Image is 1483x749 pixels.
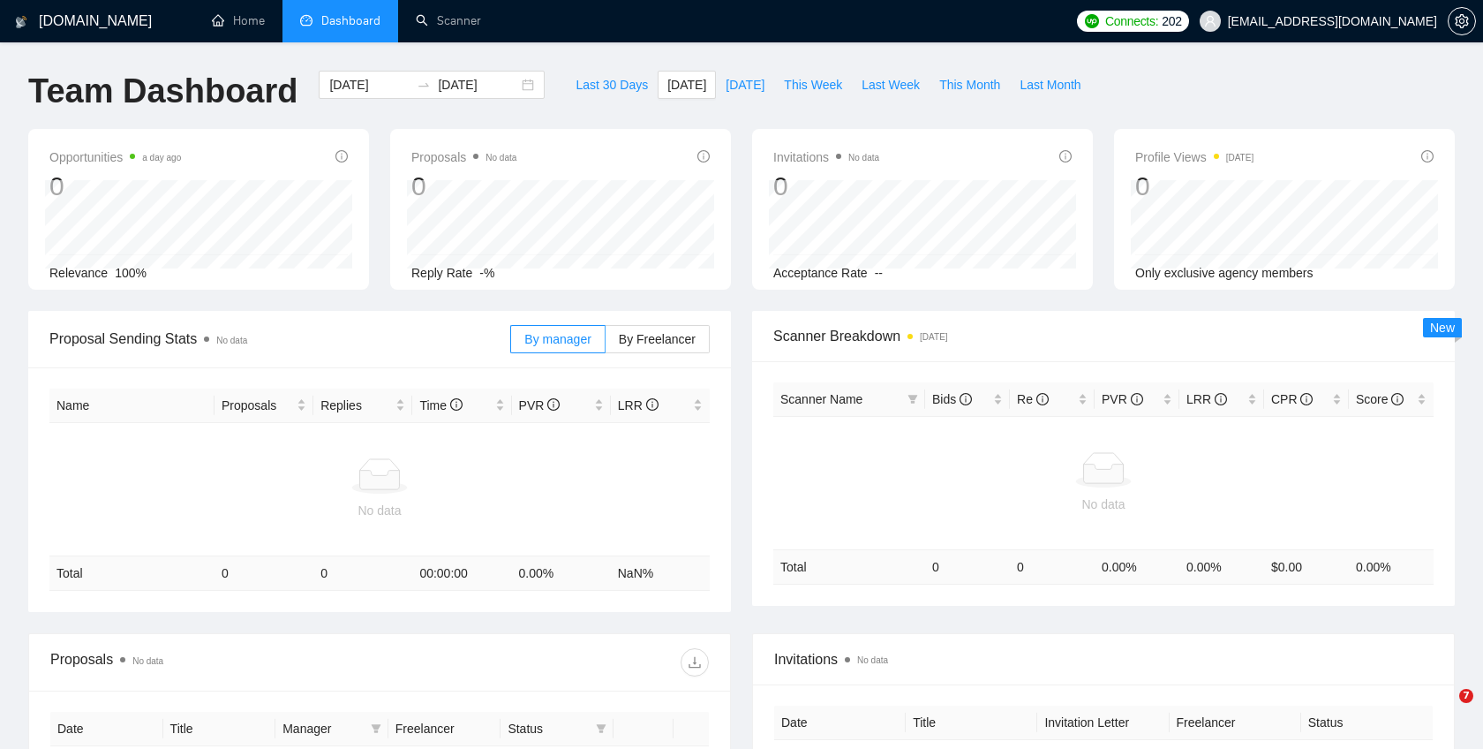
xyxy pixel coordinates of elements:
span: info-circle [335,150,348,163]
span: PVR [519,398,561,412]
span: By manager [524,332,591,346]
th: Freelancer [1170,706,1301,740]
td: 0 [215,556,313,591]
iframe: Intercom live chat [1423,689,1465,731]
a: searchScanner [416,13,481,28]
span: Invitations [773,147,879,168]
th: Date [50,712,163,746]
button: [DATE] [716,71,774,99]
span: Last 30 Days [576,75,648,95]
button: Last 30 Days [566,71,658,99]
div: Proposals [50,648,380,677]
a: homeHome [212,13,265,28]
span: Only exclusive agency members [1135,266,1314,280]
th: Title [906,706,1037,740]
span: info-circle [1215,393,1227,405]
span: Re [1017,392,1049,406]
td: $ 0.00 [1264,549,1349,584]
span: Opportunities [49,147,181,168]
time: [DATE] [920,332,947,342]
span: No data [857,655,888,665]
span: Relevance [49,266,108,280]
th: Manager [275,712,388,746]
td: 0.00 % [1349,549,1434,584]
span: info-circle [450,398,463,411]
span: info-circle [646,398,659,411]
span: Scanner Name [780,392,862,406]
th: Status [1301,706,1433,740]
span: Proposals [222,396,293,415]
span: No data [216,336,247,345]
span: filter [371,723,381,734]
span: filter [367,715,385,742]
img: logo [15,8,27,36]
span: 202 [1162,11,1181,31]
th: Replies [313,389,412,423]
div: 0 [411,170,516,203]
span: -% [479,266,494,280]
span: Profile Views [1135,147,1253,168]
span: to [417,78,431,92]
span: info-circle [1300,393,1313,405]
span: filter [904,386,922,412]
span: dashboard [300,14,312,26]
th: Title [163,712,276,746]
img: upwork-logo.png [1085,14,1099,28]
time: a day ago [142,153,181,163]
span: Dashboard [321,13,380,28]
span: Last Week [862,75,920,95]
input: End date [438,75,518,95]
td: NaN % [611,556,710,591]
td: 0 [925,549,1010,584]
span: [DATE] [667,75,706,95]
span: info-circle [1391,393,1404,405]
td: Total [773,549,925,584]
span: Scanner Breakdown [773,325,1434,347]
time: [DATE] [1226,153,1253,163]
span: info-circle [1421,150,1434,163]
button: This Month [930,71,1010,99]
div: 0 [773,170,879,203]
th: Freelancer [388,712,501,746]
span: Bids [932,392,972,406]
span: 7 [1459,689,1473,703]
span: 100% [115,266,147,280]
button: Last Month [1010,71,1090,99]
th: Invitation Letter [1037,706,1169,740]
span: CPR [1271,392,1313,406]
span: info-circle [547,398,560,411]
input: Start date [329,75,410,95]
span: Last Month [1020,75,1080,95]
span: filter [596,723,606,734]
td: Total [49,556,215,591]
button: download [681,648,709,677]
span: Time [419,398,462,412]
span: setting [1449,14,1475,28]
span: LRR [1186,392,1227,406]
span: New [1430,321,1455,335]
span: swap-right [417,78,431,92]
button: setting [1448,7,1476,35]
span: This Week [784,75,842,95]
span: Acceptance Rate [773,266,868,280]
div: 0 [1135,170,1253,203]
span: info-circle [960,393,972,405]
span: LRR [618,398,659,412]
th: Name [49,389,215,423]
span: info-circle [1036,393,1049,405]
span: Replies [320,396,392,415]
span: filter [907,394,918,405]
span: This Month [939,75,1000,95]
th: Proposals [215,389,313,423]
span: Reply Rate [411,266,472,280]
span: Manager [282,719,364,738]
span: user [1204,15,1216,27]
span: info-circle [1059,150,1072,163]
td: 0 [313,556,412,591]
span: PVR [1102,392,1143,406]
span: By Freelancer [619,332,696,346]
th: Date [774,706,906,740]
span: No data [486,153,516,163]
span: info-circle [697,150,710,163]
span: Status [508,719,589,738]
